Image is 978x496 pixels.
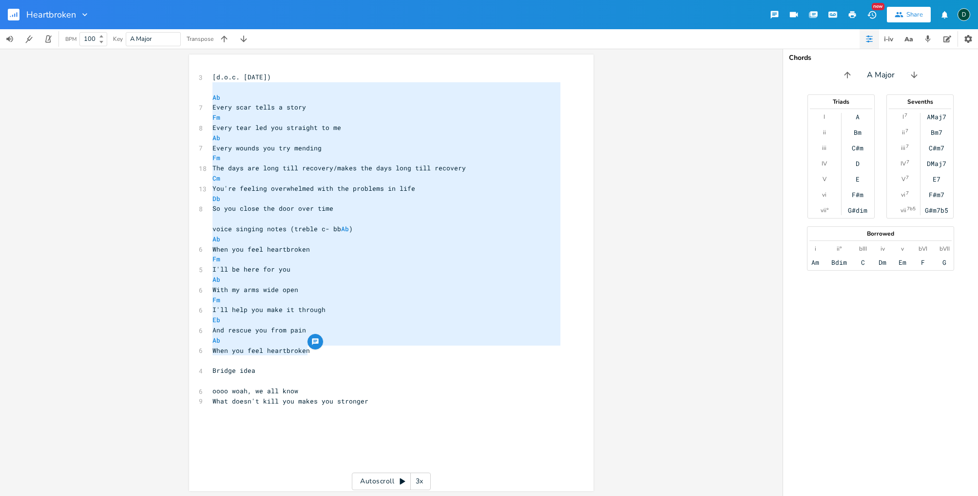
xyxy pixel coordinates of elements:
div: Dm [879,258,886,266]
sup: 7 [906,174,909,182]
div: IV [822,160,827,167]
div: E [856,175,860,183]
div: Autoscroll [352,473,431,490]
div: vi [822,191,826,199]
span: What doesn't kill you makes you stronger [212,397,368,405]
span: Every scar tells a story [212,103,306,111]
span: Fm [212,295,220,304]
div: V [901,175,905,183]
span: Every wounds you try mending [212,144,322,152]
span: Fm [212,255,220,263]
div: E7 [933,175,940,183]
div: F [921,258,925,266]
sup: 7 [906,143,909,150]
div: V [823,175,826,183]
div: Em [899,258,906,266]
div: Transpose [187,36,213,42]
div: Am [811,258,819,266]
sup: 7b5 [907,205,916,213]
div: bVI [919,245,927,253]
span: A Major [867,70,895,81]
div: iii [822,144,826,152]
span: Ab [341,224,349,233]
span: You're feeling overwhelmed with the problems in life [212,184,415,193]
sup: 7 [906,158,909,166]
div: D [856,160,860,167]
div: DMaj7 [927,160,946,167]
div: Borrowed [807,231,954,237]
div: 3x [411,473,428,490]
span: oooo woah, we all know [212,386,298,395]
div: vi [901,191,905,199]
span: The days are long till recovery/makes the days long till recovery [212,164,466,172]
div: C#m [852,144,863,152]
span: Fm [212,153,220,162]
div: ii [902,129,905,136]
div: Donna Britton Bukevicz [958,8,970,21]
span: Ab [212,93,220,102]
div: G [942,258,946,266]
div: Bdim [831,258,847,266]
span: So you close the door over time [212,204,333,213]
div: v [901,245,904,253]
span: Db [212,194,220,203]
span: When you feel heartbroken [212,245,310,254]
div: iii [901,144,905,152]
span: Ab [212,235,220,243]
div: Bm7 [931,129,942,136]
div: vii° [821,206,828,214]
div: vii [901,206,906,214]
span: voice singing notes (treble c- bb ) [212,224,353,233]
div: F#m7 [929,191,944,199]
span: Ab [212,336,220,345]
div: C#m7 [929,144,944,152]
div: I [824,113,825,121]
div: ii [823,129,826,136]
div: C [861,258,865,266]
div: bVII [940,245,950,253]
div: G#dim [848,206,867,214]
span: With my arms wide open [212,285,298,294]
div: Sevenths [887,99,953,105]
span: Cm [212,174,220,183]
div: IV [901,160,906,167]
span: I'll help you make it through [212,305,326,314]
span: Ab [212,275,220,284]
span: Bridge idea [212,366,255,375]
div: BPM [65,37,77,42]
sup: 7 [906,189,909,197]
span: A Major [130,35,152,43]
div: i [815,245,816,253]
div: iv [881,245,885,253]
sup: 7 [904,111,907,119]
div: New [872,3,884,10]
span: And rescue you from pain [212,326,306,334]
span: I'll be here for you [212,265,290,274]
div: Key [113,36,123,42]
div: bIII [859,245,867,253]
button: Share [887,7,931,22]
sup: 7 [905,127,908,135]
span: Ab [212,133,220,142]
span: When you feel heartbroken [212,346,310,355]
div: AMaj7 [927,113,946,121]
button: New [862,6,882,23]
div: I [902,113,904,121]
span: Eb [212,315,220,324]
div: Bm [854,129,862,136]
span: Heartbroken [26,10,76,19]
span: Fm [212,113,220,122]
button: D [958,3,970,26]
div: Triads [808,99,874,105]
span: Every tear led you straight to me [212,123,341,132]
div: Share [906,10,923,19]
div: Chords [789,55,972,61]
div: G#m7b5 [925,206,948,214]
div: ii° [837,245,842,253]
span: [d.o.c. [DATE]) [212,73,271,81]
div: A [856,113,860,121]
div: F#m [852,191,863,199]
